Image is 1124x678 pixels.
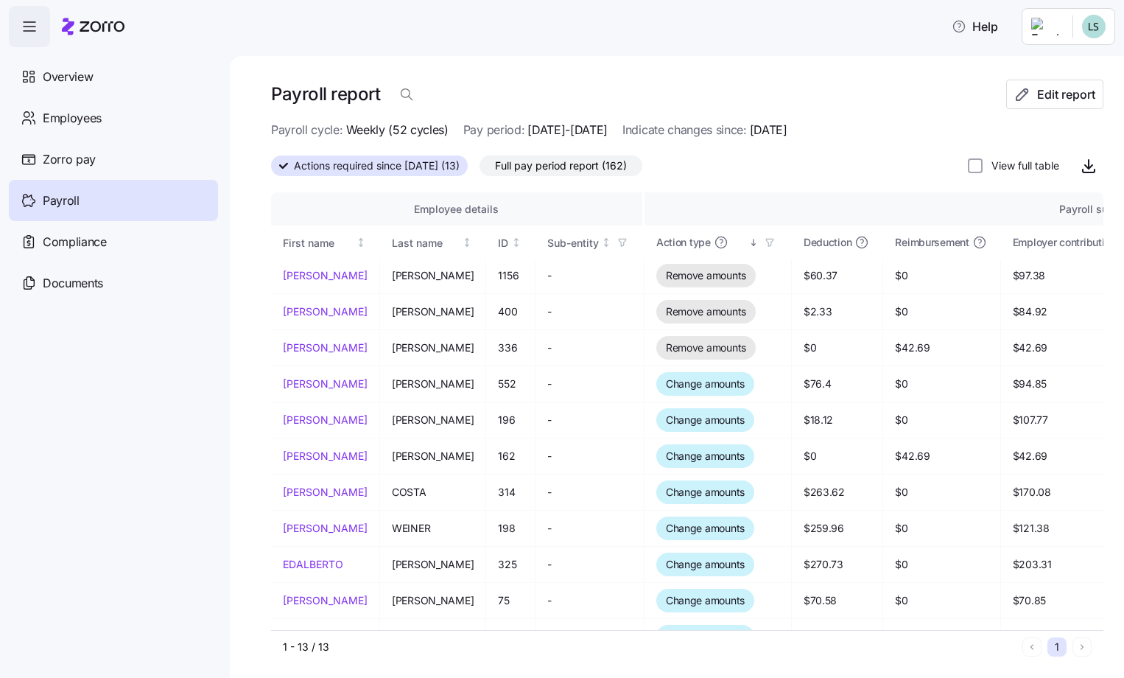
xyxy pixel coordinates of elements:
[666,557,745,572] span: Change amounts
[498,235,508,251] div: ID
[498,593,523,608] span: 75
[666,340,746,355] span: Remove amounts
[392,235,460,251] div: Last name
[283,629,368,644] a: [PERSON_NAME]
[498,521,523,536] span: 198
[804,629,871,644] span: $180.33
[666,304,746,319] span: Remove amounts
[547,593,632,608] span: -
[9,97,218,139] a: Employees
[952,18,998,35] span: Help
[392,340,474,355] span: [PERSON_NAME]
[804,485,871,500] span: $263.62
[895,340,988,355] span: $42.69
[283,485,368,500] a: [PERSON_NAME]
[666,449,745,464] span: Change amounts
[392,557,474,572] span: [PERSON_NAME]
[495,156,627,175] span: Full pay period report (162)
[527,121,608,139] span: [DATE]-[DATE]
[9,180,218,221] a: Payroll
[283,593,368,608] a: [PERSON_NAME]
[1072,637,1092,657] button: Next page
[392,304,474,319] span: [PERSON_NAME]
[498,449,523,464] span: 162
[1022,637,1042,657] button: Previous page
[804,593,871,608] span: $70.58
[9,139,218,180] a: Zorro pay
[463,121,524,139] span: Pay period:
[283,557,368,572] a: EDALBERTO
[547,235,599,251] div: Sub-entity
[804,521,871,536] span: $259.96
[804,413,871,427] span: $18.12
[547,485,632,500] span: -
[895,449,988,464] span: $42.69
[392,413,474,427] span: [PERSON_NAME]
[750,121,787,139] span: [DATE]
[601,237,611,248] div: Not sorted
[283,235,354,251] div: First name
[271,226,380,259] th: First nameNot sorted
[498,629,523,644] span: 258
[498,485,523,500] span: 314
[346,121,449,139] span: Weekly (52 cycles)
[547,521,632,536] span: -
[804,449,871,464] span: $0
[666,629,745,644] span: Change amounts
[895,593,988,608] span: $0
[511,237,521,248] div: Not sorted
[9,221,218,262] a: Compliance
[1013,235,1116,250] span: Employer contribution
[356,237,366,248] div: Not sorted
[547,629,632,644] span: -
[666,268,746,283] span: Remove amounts
[392,629,474,644] span: [PERSON_NAME]
[895,629,988,644] span: $0
[666,593,745,608] span: Change amounts
[666,413,745,427] span: Change amounts
[9,262,218,304] a: Documents
[656,235,711,250] span: Action type
[9,56,218,97] a: Overview
[547,449,632,464] span: -
[804,377,871,391] span: $76.4
[547,340,632,355] span: -
[283,304,368,319] a: [PERSON_NAME]
[392,593,474,608] span: [PERSON_NAME]
[895,268,988,283] span: $0
[804,268,871,283] span: $60.37
[486,226,535,259] th: IDNot sorted
[283,640,1016,654] div: 1 - 13 / 13
[547,413,632,427] span: -
[1047,637,1067,657] button: 1
[498,557,523,572] span: 325
[294,156,460,175] span: Actions required since [DATE] (13)
[983,158,1059,173] label: View full table
[1031,18,1061,35] img: Employer logo
[392,268,474,283] span: [PERSON_NAME]
[804,557,871,572] span: $270.73
[43,109,102,127] span: Employees
[392,485,474,500] span: COSTA
[43,150,96,169] span: Zorro pay
[895,521,988,536] span: $0
[748,237,759,248] div: Sorted descending
[498,413,523,427] span: 196
[462,237,472,248] div: Not sorted
[283,521,368,536] a: [PERSON_NAME]
[43,192,80,210] span: Payroll
[283,413,368,427] a: [PERSON_NAME]
[804,304,871,319] span: $2.33
[43,68,93,86] span: Overview
[666,521,745,536] span: Change amounts
[392,449,474,464] span: [PERSON_NAME]
[547,304,632,319] span: -
[895,377,988,391] span: $0
[895,485,988,500] span: $0
[547,268,632,283] span: -
[283,340,368,355] a: [PERSON_NAME]
[666,485,745,500] span: Change amounts
[547,557,632,572] span: -
[271,83,380,105] h1: Payroll report
[895,304,988,319] span: $0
